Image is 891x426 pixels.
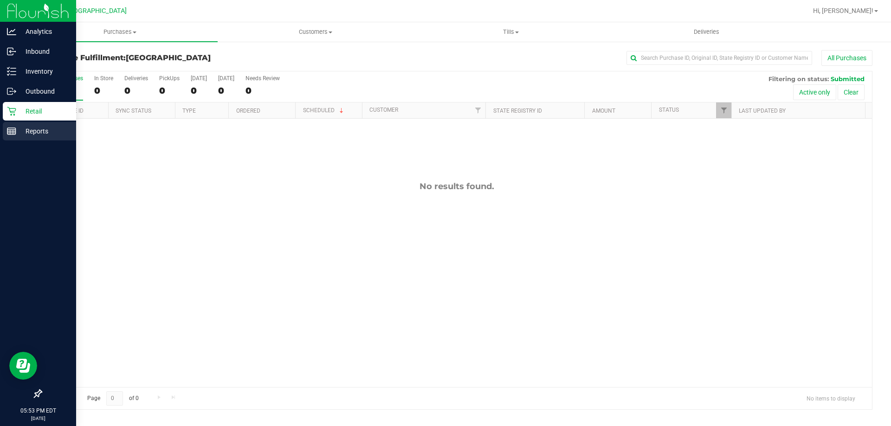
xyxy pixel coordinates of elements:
span: Filtering on status: [768,75,829,83]
inline-svg: Inbound [7,47,16,56]
a: Customers [218,22,413,42]
a: Deliveries [609,22,804,42]
inline-svg: Reports [7,127,16,136]
div: 0 [94,85,113,96]
inline-svg: Inventory [7,67,16,76]
div: 0 [218,85,234,96]
iframe: Resource center [9,352,37,380]
button: Active only [793,84,836,100]
span: Tills [413,28,608,36]
button: Clear [838,84,865,100]
p: Inventory [16,66,72,77]
div: 0 [124,85,148,96]
div: PickUps [159,75,180,82]
div: Needs Review [245,75,280,82]
p: Retail [16,106,72,117]
p: [DATE] [4,415,72,422]
div: No results found. [41,181,872,191]
a: Sync Status [116,108,151,114]
span: Customers [218,28,413,36]
a: Last Updated By [739,108,786,114]
button: All Purchases [821,50,872,66]
span: Hi, [PERSON_NAME]! [813,7,873,14]
inline-svg: Analytics [7,27,16,36]
span: Page of 0 [79,391,146,406]
div: 0 [191,85,207,96]
p: 05:53 PM EDT [4,407,72,415]
a: Purchases [22,22,218,42]
div: [DATE] [218,75,234,82]
a: Scheduled [303,107,345,114]
span: Deliveries [681,28,732,36]
input: Search Purchase ID, Original ID, State Registry ID or Customer Name... [626,51,812,65]
div: [DATE] [191,75,207,82]
a: Filter [470,102,485,118]
p: Inbound [16,46,72,57]
a: Customer [369,107,398,113]
span: No items to display [799,391,863,405]
inline-svg: Retail [7,107,16,116]
span: Submitted [831,75,865,83]
p: Reports [16,126,72,137]
span: Purchases [22,28,218,36]
div: Deliveries [124,75,148,82]
p: Outbound [16,86,72,97]
a: Tills [413,22,608,42]
p: Analytics [16,26,72,37]
a: Type [182,108,196,114]
h3: Purchase Fulfillment: [41,54,318,62]
a: State Registry ID [493,108,542,114]
a: Filter [716,102,731,118]
a: Status [659,107,679,113]
div: In Store [94,75,113,82]
inline-svg: Outbound [7,87,16,96]
a: Amount [592,108,615,114]
div: 0 [159,85,180,96]
a: Ordered [236,108,260,114]
span: [GEOGRAPHIC_DATA] [63,7,127,15]
div: 0 [245,85,280,96]
span: [GEOGRAPHIC_DATA] [126,53,211,62]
